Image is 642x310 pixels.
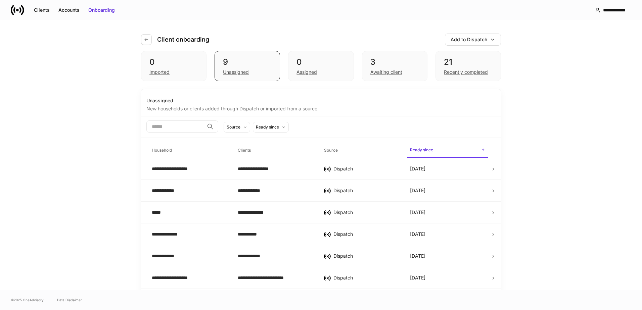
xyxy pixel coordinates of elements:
[410,187,425,194] p: [DATE]
[223,69,249,75] div: Unassigned
[11,297,44,303] span: © 2025 OneAdvisory
[223,57,272,67] div: 9
[321,144,402,157] span: Source
[435,51,501,81] div: 21Recently completed
[146,104,496,112] div: New households or clients added through Dispatch or imported from a source.
[227,124,240,130] div: Source
[149,69,170,75] div: Imported
[324,147,338,153] h6: Source
[333,209,399,216] div: Dispatch
[410,274,425,281] p: [DATE]
[58,7,80,13] div: Accounts
[333,274,399,281] div: Dispatch
[370,69,402,75] div: Awaiting client
[445,34,501,46] button: Add to Dispatch
[451,36,487,43] div: Add to Dispatch
[54,5,84,15] button: Accounts
[256,124,279,130] div: Ready since
[235,144,316,157] span: Clients
[410,165,425,172] p: [DATE]
[333,165,399,172] div: Dispatch
[141,51,207,81] div: 0Imported
[152,147,172,153] h6: Household
[146,97,496,104] div: Unassigned
[288,51,354,81] div: 0Assigned
[444,69,488,75] div: Recently completed
[333,231,399,238] div: Dispatch
[224,122,250,133] button: Source
[410,253,425,259] p: [DATE]
[57,297,82,303] a: Data Disclaimer
[84,5,119,15] button: Onboarding
[296,69,317,75] div: Assigned
[410,209,425,216] p: [DATE]
[407,143,488,158] span: Ready since
[149,144,230,157] span: Household
[370,57,419,67] div: 3
[362,51,427,81] div: 3Awaiting client
[238,147,251,153] h6: Clients
[149,57,198,67] div: 0
[215,51,280,81] div: 9Unassigned
[410,231,425,238] p: [DATE]
[253,122,289,133] button: Ready since
[444,57,493,67] div: 21
[30,5,54,15] button: Clients
[333,187,399,194] div: Dispatch
[333,253,399,259] div: Dispatch
[410,147,433,153] h6: Ready since
[157,36,209,44] h4: Client onboarding
[34,7,50,13] div: Clients
[296,57,345,67] div: 0
[88,7,115,13] div: Onboarding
